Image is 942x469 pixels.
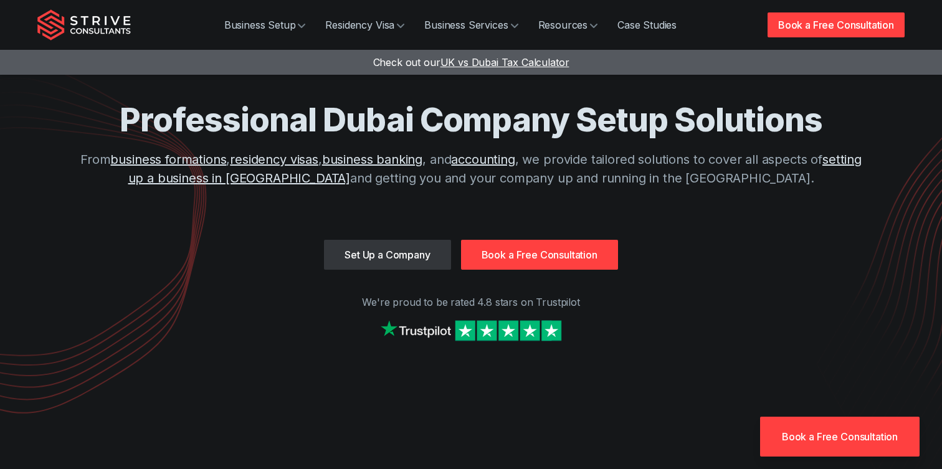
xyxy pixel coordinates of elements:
img: Strive Consultants [37,9,131,40]
a: Residency Visa [315,12,414,37]
h1: Professional Dubai Company Setup Solutions [72,100,870,140]
a: Book a Free Consultation [768,12,905,37]
a: Check out ourUK vs Dubai Tax Calculator [373,56,569,69]
a: Book a Free Consultation [461,240,618,270]
a: business formations [110,152,226,167]
span: UK vs Dubai Tax Calculator [440,56,569,69]
p: From , , , and , we provide tailored solutions to cover all aspects of and getting you and your c... [72,150,870,187]
img: Strive on Trustpilot [378,317,564,344]
a: Case Studies [607,12,687,37]
a: business banking [322,152,422,167]
a: Book a Free Consultation [760,417,920,457]
a: Business Services [414,12,528,37]
a: Set Up a Company [324,240,450,270]
a: Business Setup [214,12,316,37]
a: residency visas [230,152,318,167]
a: Resources [528,12,608,37]
p: We're proud to be rated 4.8 stars on Trustpilot [37,295,905,310]
a: accounting [451,152,515,167]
